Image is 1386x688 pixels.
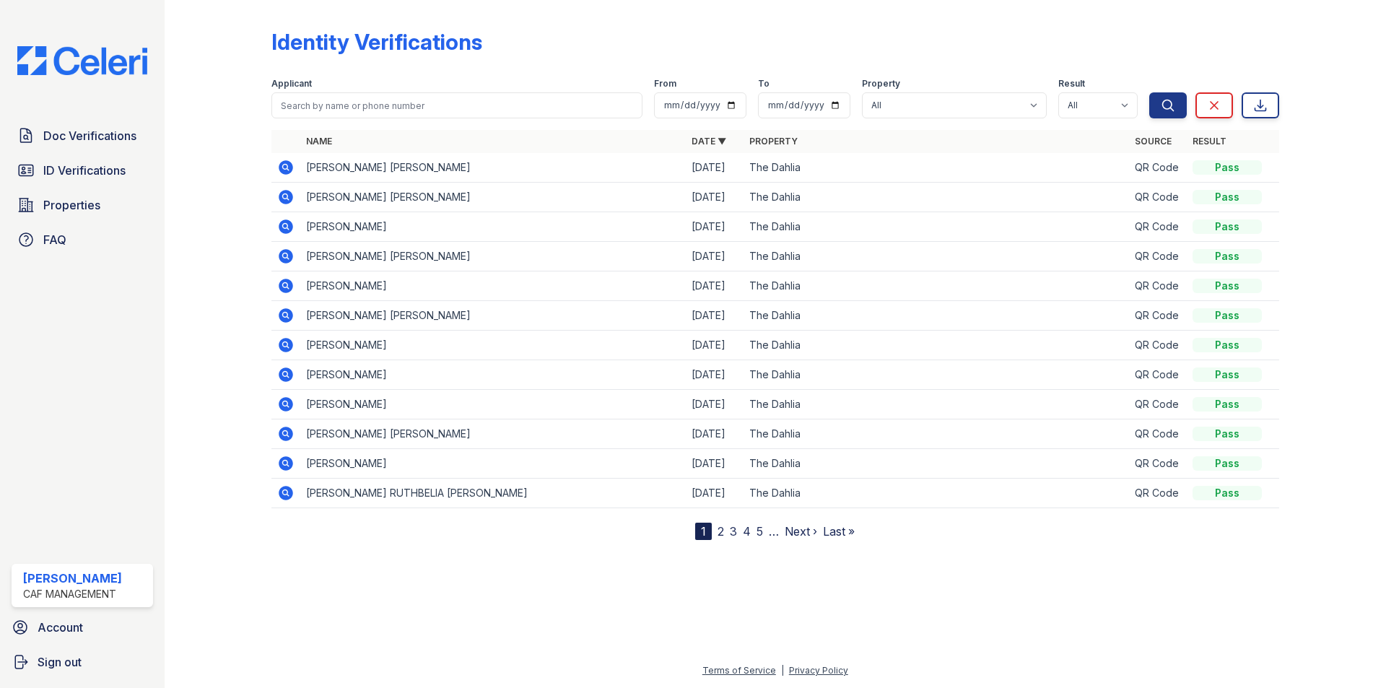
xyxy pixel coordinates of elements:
[1193,279,1262,293] div: Pass
[300,449,686,479] td: [PERSON_NAME]
[300,242,686,271] td: [PERSON_NAME] [PERSON_NAME]
[730,524,737,539] a: 3
[6,46,159,75] img: CE_Logo_Blue-a8612792a0a2168367f1c8372b55b34899dd931a85d93a1a3d3e32e68fde9ad4.png
[271,29,482,55] div: Identity Verifications
[1129,271,1187,301] td: QR Code
[686,449,744,479] td: [DATE]
[686,360,744,390] td: [DATE]
[300,331,686,360] td: [PERSON_NAME]
[758,78,770,90] label: To
[695,523,712,540] div: 1
[23,570,122,587] div: [PERSON_NAME]
[300,271,686,301] td: [PERSON_NAME]
[43,231,66,248] span: FAQ
[306,136,332,147] a: Name
[1058,78,1085,90] label: Result
[1193,427,1262,441] div: Pass
[743,524,751,539] a: 4
[38,619,83,636] span: Account
[1193,160,1262,175] div: Pass
[686,419,744,449] td: [DATE]
[1129,301,1187,331] td: QR Code
[1129,212,1187,242] td: QR Code
[43,162,126,179] span: ID Verifications
[43,127,136,144] span: Doc Verifications
[1129,153,1187,183] td: QR Code
[757,524,763,539] a: 5
[23,587,122,601] div: CAF Management
[686,183,744,212] td: [DATE]
[300,301,686,331] td: [PERSON_NAME] [PERSON_NAME]
[781,665,784,676] div: |
[749,136,798,147] a: Property
[1193,219,1262,234] div: Pass
[1193,486,1262,500] div: Pass
[1129,479,1187,508] td: QR Code
[1129,242,1187,271] td: QR Code
[769,523,779,540] span: …
[300,183,686,212] td: [PERSON_NAME] [PERSON_NAME]
[785,524,817,539] a: Next ›
[1193,136,1226,147] a: Result
[38,653,82,671] span: Sign out
[1135,136,1172,147] a: Source
[300,153,686,183] td: [PERSON_NAME] [PERSON_NAME]
[744,449,1129,479] td: The Dahlia
[271,92,642,118] input: Search by name or phone number
[686,212,744,242] td: [DATE]
[718,524,724,539] a: 2
[1193,249,1262,264] div: Pass
[744,479,1129,508] td: The Dahlia
[686,479,744,508] td: [DATE]
[686,242,744,271] td: [DATE]
[789,665,848,676] a: Privacy Policy
[12,121,153,150] a: Doc Verifications
[744,153,1129,183] td: The Dahlia
[1193,456,1262,471] div: Pass
[686,301,744,331] td: [DATE]
[300,419,686,449] td: [PERSON_NAME] [PERSON_NAME]
[686,390,744,419] td: [DATE]
[744,183,1129,212] td: The Dahlia
[12,191,153,219] a: Properties
[862,78,900,90] label: Property
[300,390,686,419] td: [PERSON_NAME]
[744,331,1129,360] td: The Dahlia
[686,153,744,183] td: [DATE]
[1193,367,1262,382] div: Pass
[12,156,153,185] a: ID Verifications
[744,419,1129,449] td: The Dahlia
[744,271,1129,301] td: The Dahlia
[12,225,153,254] a: FAQ
[1129,390,1187,419] td: QR Code
[744,301,1129,331] td: The Dahlia
[1129,183,1187,212] td: QR Code
[1129,449,1187,479] td: QR Code
[686,271,744,301] td: [DATE]
[1193,338,1262,352] div: Pass
[300,360,686,390] td: [PERSON_NAME]
[744,212,1129,242] td: The Dahlia
[1193,308,1262,323] div: Pass
[823,524,855,539] a: Last »
[1193,397,1262,412] div: Pass
[744,390,1129,419] td: The Dahlia
[271,78,312,90] label: Applicant
[43,196,100,214] span: Properties
[1129,360,1187,390] td: QR Code
[300,479,686,508] td: [PERSON_NAME] RUTHBELIA [PERSON_NAME]
[744,360,1129,390] td: The Dahlia
[686,331,744,360] td: [DATE]
[300,212,686,242] td: [PERSON_NAME]
[1129,331,1187,360] td: QR Code
[744,242,1129,271] td: The Dahlia
[692,136,726,147] a: Date ▼
[6,648,159,676] a: Sign out
[702,665,776,676] a: Terms of Service
[1193,190,1262,204] div: Pass
[6,613,159,642] a: Account
[1129,419,1187,449] td: QR Code
[654,78,676,90] label: From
